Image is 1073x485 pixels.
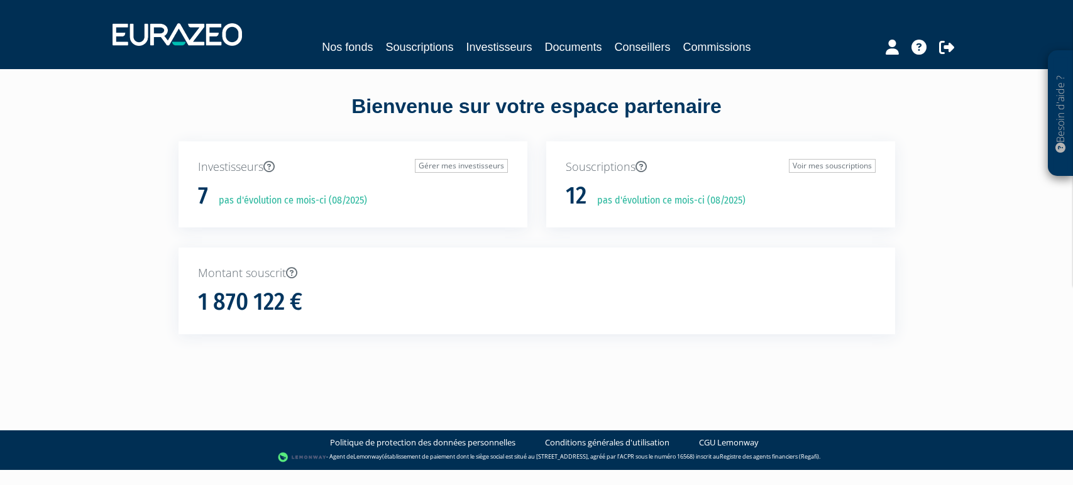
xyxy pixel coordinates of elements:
[415,159,508,173] a: Gérer mes investisseurs
[1054,57,1068,170] p: Besoin d'aide ?
[353,452,382,460] a: Lemonway
[210,193,367,208] p: pas d'évolution ce mois-ci (08/2025)
[545,38,602,56] a: Documents
[588,193,746,208] p: pas d'évolution ce mois-ci (08/2025)
[566,183,586,209] h1: 12
[198,183,208,209] h1: 7
[330,437,515,449] a: Politique de protection des données personnelles
[385,38,453,56] a: Souscriptions
[789,159,876,173] a: Voir mes souscriptions
[198,289,302,315] h1: 1 870 122 €
[13,451,1060,464] div: - Agent de (établissement de paiement dont le siège social est situé au [STREET_ADDRESS], agréé p...
[198,265,876,281] p: Montant souscrit
[720,452,819,460] a: Registre des agents financiers (Regafi)
[699,437,759,449] a: CGU Lemonway
[322,38,373,56] a: Nos fonds
[113,23,242,46] img: 1732889491-logotype_eurazeo_blanc_rvb.png
[278,451,326,464] img: logo-lemonway.png
[545,437,669,449] a: Conditions générales d'utilisation
[683,38,751,56] a: Commissions
[615,38,671,56] a: Conseillers
[198,159,508,175] p: Investisseurs
[566,159,876,175] p: Souscriptions
[169,92,905,141] div: Bienvenue sur votre espace partenaire
[466,38,532,56] a: Investisseurs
